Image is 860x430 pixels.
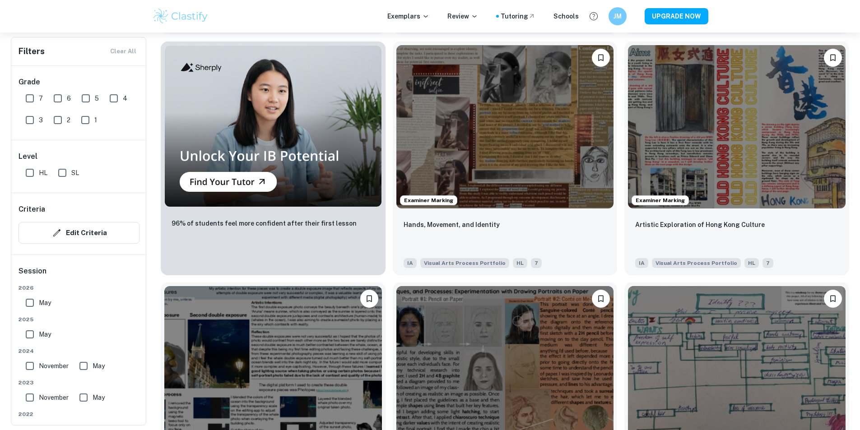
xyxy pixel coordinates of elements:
[19,315,139,324] span: 2025
[93,361,105,371] span: May
[635,258,648,268] span: IA
[19,266,139,284] h6: Session
[19,410,139,418] span: 2022
[39,115,43,125] span: 3
[19,379,139,387] span: 2023
[553,11,579,21] a: Schools
[513,258,527,268] span: HL
[161,42,386,275] a: Thumbnail96% of students feel more confident after their first lesson
[94,115,97,125] span: 1
[387,11,429,21] p: Exemplars
[592,49,610,67] button: Bookmark
[123,93,127,103] span: 4
[19,347,139,355] span: 2024
[39,361,69,371] span: November
[628,45,846,208] img: Visual Arts Process Portfolio IA example thumbnail: Artistic Exploration of Hong Kong Cultur
[19,45,45,58] h6: Filters
[635,220,765,230] p: Artistic Exploration of Hong Kong Culture
[95,93,99,103] span: 5
[71,168,79,178] span: SL
[19,222,139,244] button: Edit Criteria
[39,93,43,103] span: 7
[531,258,542,268] span: 7
[152,7,209,25] img: Clastify logo
[624,42,849,275] a: Examiner MarkingBookmarkArtistic Exploration of Hong Kong CultureIAVisual Arts Process PortfolioHL7
[404,220,500,230] p: Hands, Movement, and Identity
[645,8,708,24] button: UPGRADE NOW
[632,196,688,204] span: Examiner Marking
[652,258,741,268] span: Visual Arts Process Portfolio
[609,7,627,25] button: JM
[612,11,623,21] h6: JM
[19,151,139,162] h6: Level
[19,284,139,292] span: 2026
[39,168,47,178] span: HL
[447,11,478,21] p: Review
[67,93,71,103] span: 6
[393,42,618,275] a: Examiner MarkingBookmarkHands, Movement, and IdentityIAVisual Arts Process PortfolioHL7
[824,49,842,67] button: Bookmark
[164,45,382,207] img: Thumbnail
[404,258,417,268] span: IA
[39,329,51,339] span: May
[501,11,535,21] a: Tutoring
[19,204,45,215] h6: Criteria
[39,393,69,402] span: November
[420,258,509,268] span: Visual Arts Process Portfolio
[592,290,610,308] button: Bookmark
[93,393,105,402] span: May
[67,115,70,125] span: 2
[396,45,614,208] img: Visual Arts Process Portfolio IA example thumbnail: Hands, Movement, and Identity
[400,196,457,204] span: Examiner Marking
[39,298,51,308] span: May
[19,77,139,88] h6: Grade
[762,258,773,268] span: 7
[744,258,759,268] span: HL
[360,290,378,308] button: Bookmark
[824,290,842,308] button: Bookmark
[172,218,357,228] p: 96% of students feel more confident after their first lesson
[586,9,601,24] button: Help and Feedback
